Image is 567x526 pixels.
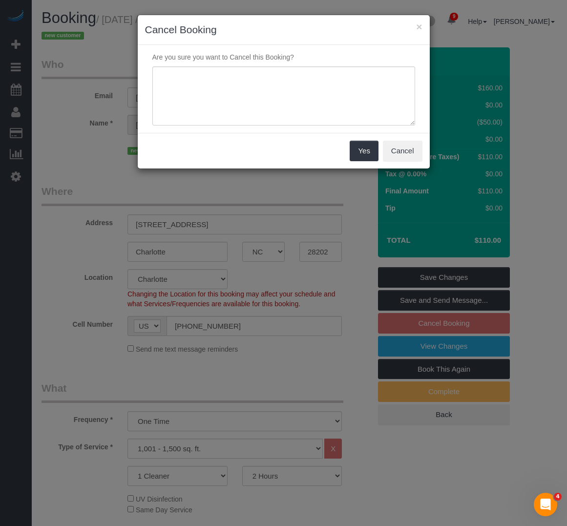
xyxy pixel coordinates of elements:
iframe: Intercom live chat [534,493,557,516]
button: Yes [350,141,378,161]
button: Cancel [383,141,422,161]
p: Are you sure you want to Cancel this Booking? [145,52,422,62]
span: 4 [554,493,562,501]
h3: Cancel Booking [145,22,422,37]
sui-modal: Cancel Booking [138,15,430,168]
button: × [416,21,422,32]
